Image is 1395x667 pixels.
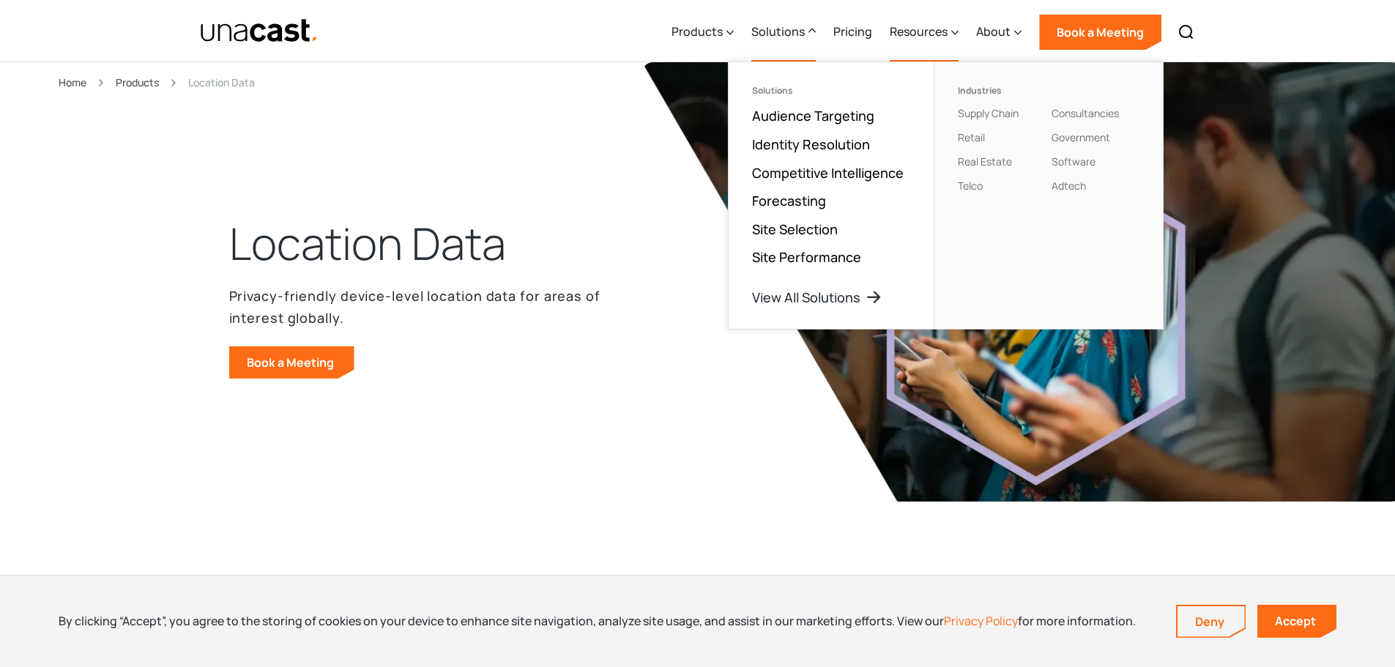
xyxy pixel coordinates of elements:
img: Search icon [1178,23,1195,41]
a: Accept [1257,605,1336,638]
a: Consultancies [1052,106,1119,120]
a: Retail [958,130,985,144]
a: Forecasting [752,192,826,209]
div: Products [672,23,723,40]
div: By clicking “Accept”, you agree to the storing of cookies on your device to enhance site navigati... [59,613,1136,629]
a: Home [59,74,86,91]
div: Resources [890,2,959,62]
nav: Solutions [728,62,1164,329]
a: Supply Chain [958,106,1019,120]
a: Audience Targeting [752,107,874,124]
div: Location Data [188,74,255,91]
a: Real Estate [958,154,1012,168]
a: Competitive Intelligence [752,164,904,182]
a: Book a Meeting [229,346,354,379]
div: Resources [890,23,948,40]
a: Adtech [1052,179,1086,193]
div: Industries [958,86,1046,96]
div: Solutions [752,86,910,96]
a: Telco [958,179,983,193]
a: Privacy Policy [944,613,1018,629]
a: Pricing [833,2,872,62]
div: Products [672,2,734,62]
a: Identity Resolution [752,135,870,153]
a: home [200,18,319,44]
a: Government [1052,130,1110,144]
a: Site Performance [752,248,861,266]
div: Solutions [751,23,805,40]
div: Solutions [751,2,816,62]
h1: Location Data [229,215,506,273]
p: Privacy-friendly device-level location data for areas of interest globally. [229,285,610,329]
div: About [976,2,1022,62]
a: Software [1052,154,1095,168]
a: Deny [1178,606,1245,637]
a: Book a Meeting [1039,15,1161,50]
a: Site Selection [752,220,838,238]
div: About [976,23,1011,40]
a: View All Solutions [752,288,882,306]
a: Products [116,74,159,91]
img: Unacast text logo [200,18,319,44]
